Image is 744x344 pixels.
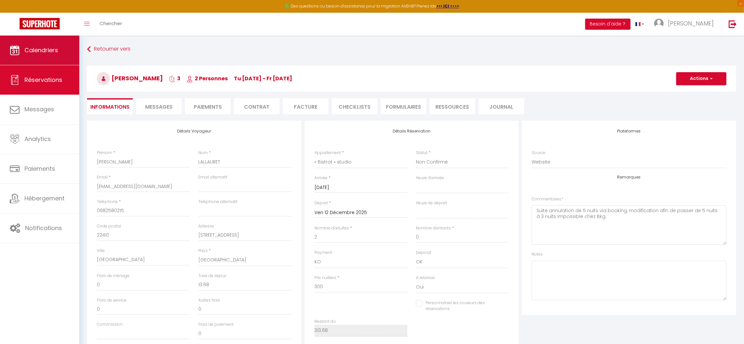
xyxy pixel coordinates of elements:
h4: Plateformes [532,129,726,133]
label: Nom [198,150,208,156]
label: Commission [97,321,123,328]
li: Journal [478,98,524,114]
label: Statut [416,150,428,156]
label: Frais de service [97,297,127,304]
a: Retourner vers [87,43,736,55]
label: Payment [314,250,332,256]
label: Email [97,174,108,180]
li: Ressources [430,98,475,114]
label: Restant dû [314,319,336,325]
li: Informations [87,98,133,114]
label: Prénom [97,150,112,156]
label: Téléphone [97,199,118,205]
span: Notifications [25,224,62,232]
label: Notes [532,251,543,258]
label: Ville [97,248,105,254]
h4: Détails Voyageur [97,129,292,133]
label: Appartement [314,150,341,156]
label: A relancer [416,275,435,281]
label: Code postal [97,223,121,229]
a: Chercher [95,13,127,36]
label: Commentaires [532,196,563,202]
span: Calendriers [24,46,58,54]
label: Adresse [198,223,214,229]
h4: Détails Réservation [314,129,509,133]
label: Pays [198,248,208,254]
label: Email alternatif [198,174,227,180]
button: Besoin d'aide ? [585,19,630,30]
label: Deposit [416,250,431,256]
span: Paiements [24,164,55,173]
label: Frais de ménage [97,273,129,279]
span: [PERSON_NAME] [97,74,163,82]
button: Actions [676,72,726,85]
label: Heure de départ [416,200,447,206]
label: Nombre d'enfants [416,225,451,231]
span: Chercher [99,20,122,27]
span: Réservations [24,76,62,84]
span: Messages [145,103,173,111]
span: Analytics [24,135,51,143]
li: Contrat [234,98,280,114]
a: >>> ICI <<<< [436,3,459,9]
span: [PERSON_NAME] [668,19,714,27]
label: Frais de paiement [198,321,234,328]
label: Heure d'arrivée [416,175,444,181]
img: logout [729,20,737,28]
img: ... [654,19,664,28]
img: Super Booking [20,18,60,29]
span: 2 Personnes [187,75,228,82]
h4: Remarques [532,175,726,180]
label: Taxe de séjour [198,273,226,279]
label: Source [532,150,545,156]
label: Arrivée [314,175,327,181]
li: FORMULAIRES [381,98,426,114]
label: Nombre d'adultes [314,225,349,231]
li: CHECKLISTS [332,98,377,114]
label: Autres frais [198,297,220,304]
label: Prix nuitées [314,275,336,281]
span: 3 [169,75,180,82]
label: Téléphone alternatif [198,199,237,205]
li: Paiements [185,98,231,114]
a: ... [PERSON_NAME] [649,13,722,36]
label: Départ [314,200,328,206]
li: Facture [283,98,328,114]
span: Messages [24,105,54,113]
span: Hébergement [24,194,65,202]
span: Tu [DATE] - Fr [DATE] [234,75,292,82]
